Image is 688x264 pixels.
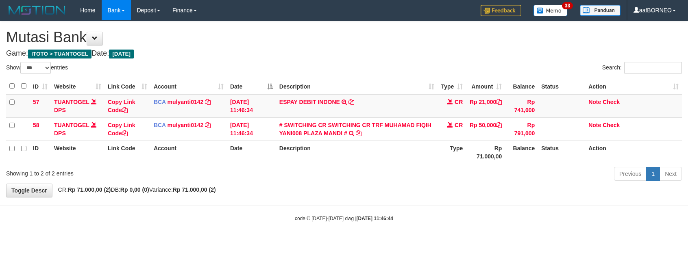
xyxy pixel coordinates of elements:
[603,122,620,128] a: Check
[505,141,538,164] th: Balance
[54,186,216,193] span: CR: DB: Variance:
[28,50,91,58] span: ITOTO > TUANTOGEL
[154,99,166,105] span: BCA
[580,5,621,16] img: panduan.png
[356,130,361,136] a: Copy # SWITCHING CR SWITCHING CR TRF MUHAMAD FIQIH YANI008 PLAZA MANDI # to clipboard
[466,94,505,118] td: Rp 21,000
[279,99,340,105] a: ESPAY DEBIT INDONE
[54,122,89,128] a: TUANTOGEL
[109,50,134,58] span: [DATE]
[54,99,89,105] a: TUANTOGEL
[6,184,52,197] a: Toggle Descr
[108,99,135,113] a: Copy Link Code
[660,167,682,181] a: Next
[276,141,438,164] th: Description
[30,78,51,94] th: ID: activate to sort column ascending
[150,78,227,94] th: Account: activate to sort column ascending
[6,29,682,45] h1: Mutasi Bank
[51,94,105,118] td: DPS
[6,50,682,58] h4: Game: Date:
[438,141,466,164] th: Type
[276,78,438,94] th: Description: activate to sort column ascending
[154,122,166,128] span: BCA
[455,122,463,128] span: CR
[105,141,150,164] th: Link Code
[602,62,682,74] label: Search:
[227,141,276,164] th: Date
[51,78,105,94] th: Website: activate to sort column ascending
[466,141,505,164] th: Rp 71.000,00
[227,94,276,118] td: [DATE] 11:46:34
[466,117,505,141] td: Rp 50,000
[614,167,647,181] a: Previous
[108,122,135,136] a: Copy Link Code
[150,141,227,164] th: Account
[357,216,393,221] strong: [DATE] 11:46:44
[205,99,211,105] a: Copy mulyanti0142 to clipboard
[505,78,538,94] th: Balance
[538,141,585,164] th: Status
[348,99,354,105] a: Copy ESPAY DEBIT INDONE to clipboard
[173,186,216,193] strong: Rp 71.000,00 (2)
[481,5,521,16] img: Feedback.jpg
[6,62,68,74] label: Show entries
[496,122,502,128] a: Copy Rp 50,000 to clipboard
[562,2,573,9] span: 33
[538,78,585,94] th: Status
[33,99,39,105] span: 57
[51,141,105,164] th: Website
[279,122,431,136] a: # SWITCHING CR SWITCHING CR TRF MUHAMAD FIQIH YANI008 PLAZA MANDI #
[505,117,538,141] td: Rp 791,000
[227,117,276,141] td: [DATE] 11:46:34
[588,122,601,128] a: Note
[438,78,466,94] th: Type: activate to sort column ascending
[168,99,204,105] a: mulyanti0142
[646,167,660,181] a: 1
[33,122,39,128] span: 58
[295,216,393,221] small: code © [DATE]-[DATE] dwg |
[455,99,463,105] span: CR
[6,166,281,177] div: Showing 1 to 2 of 2 entries
[588,99,601,105] a: Note
[105,78,150,94] th: Link Code: activate to sort column ascending
[51,117,105,141] td: DPS
[168,122,204,128] a: mulyanti0142
[227,78,276,94] th: Date: activate to sort column descending
[603,99,620,105] a: Check
[624,62,682,74] input: Search:
[20,62,51,74] select: Showentries
[466,78,505,94] th: Amount: activate to sort column ascending
[585,141,682,164] th: Action
[30,141,51,164] th: ID
[505,94,538,118] td: Rp 741,000
[496,99,502,105] a: Copy Rp 21,000 to clipboard
[68,186,111,193] strong: Rp 71.000,00 (2)
[205,122,211,128] a: Copy mulyanti0142 to clipboard
[6,4,68,16] img: MOTION_logo.png
[533,5,568,16] img: Button%20Memo.svg
[120,186,149,193] strong: Rp 0,00 (0)
[585,78,682,94] th: Action: activate to sort column ascending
